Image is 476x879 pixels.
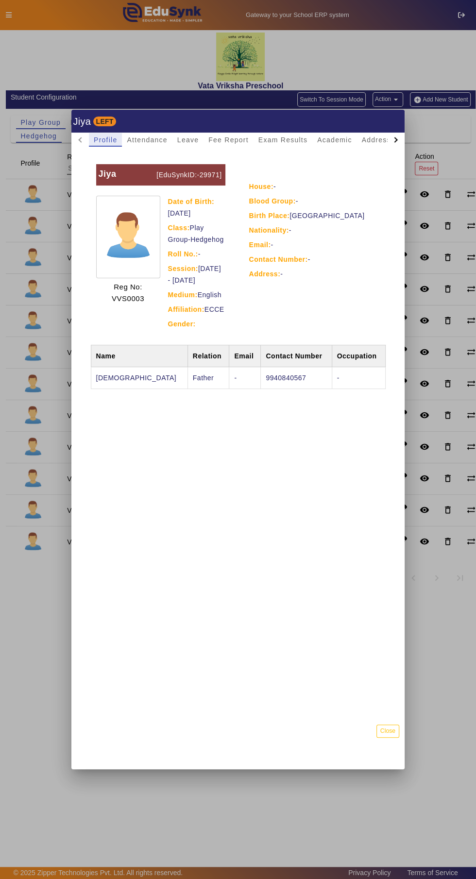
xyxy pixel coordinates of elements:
strong: Gender: [168,320,196,328]
strong: Nationality: [249,226,289,234]
h1: Jiya [71,110,405,133]
td: [DEMOGRAPHIC_DATA] [91,367,187,389]
div: [DATE] [168,196,225,219]
b: Jiya [99,169,117,179]
strong: Class: [168,224,190,232]
div: - [168,248,225,260]
span: Academic [317,136,352,143]
div: [GEOGRAPHIC_DATA] [249,210,382,221]
strong: Roll No.: [168,250,198,258]
div: English [168,289,225,301]
th: Contact Number [261,345,332,367]
strong: Affiliation: [168,305,204,313]
span: Attendance [127,136,167,143]
th: Name [91,345,187,367]
td: - [332,367,385,389]
strong: Date of Birth: [168,198,215,205]
strong: Session: [168,265,198,272]
p: [EduSynkID:-29971] [154,164,225,186]
div: - [249,268,382,280]
td: Father [187,367,229,389]
span: Address Details [362,136,419,143]
td: - [229,367,261,389]
div: Play Group-Hedgehog [168,222,225,245]
p: VVS0003 [112,293,144,304]
strong: House: [249,183,273,190]
div: - [249,195,382,207]
div: - [249,239,382,251]
div: - [249,254,382,265]
th: Relation [187,345,229,367]
span: Profile [94,136,117,143]
th: Occupation [332,345,385,367]
span: Exam Results [258,136,307,143]
div: - [249,181,382,192]
th: Email [229,345,261,367]
button: Close [376,725,399,738]
span: Leave [177,136,199,143]
img: profile.png [96,196,160,278]
div: [DATE] - [DATE] [168,263,225,286]
td: 9940840567 [261,367,332,389]
strong: Birth Place: [249,212,290,220]
strong: Address: [249,270,281,278]
p: Reg No: [112,281,144,293]
div: - [249,224,382,236]
span: Fee Report [208,136,249,143]
strong: Contact Number: [249,255,308,263]
strong: Blood Group: [249,197,296,205]
strong: Email: [249,241,271,249]
div: ECCE [168,304,225,315]
strong: Medium: [168,291,198,299]
b: LEFT [96,118,114,125]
